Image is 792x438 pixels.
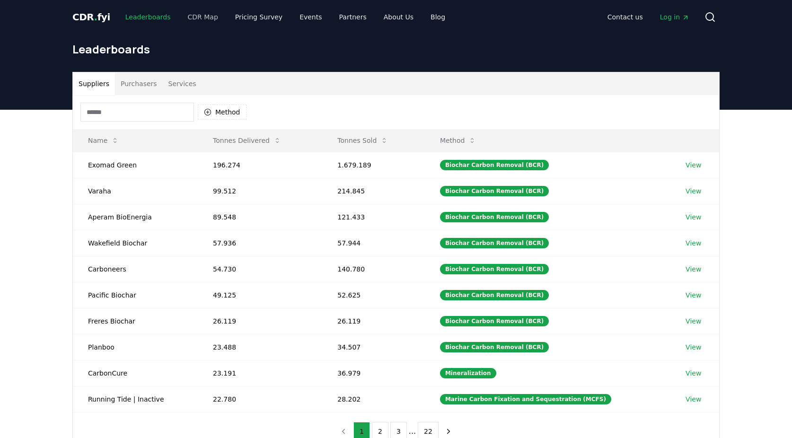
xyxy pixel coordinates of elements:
[198,204,322,230] td: 89.548
[73,282,198,308] td: Pacific Biochar
[118,9,453,26] nav: Main
[440,264,549,274] div: Biochar Carbon Removal (BCR)
[198,282,322,308] td: 49.125
[440,212,549,222] div: Biochar Carbon Removal (BCR)
[73,178,198,204] td: Varaha
[118,9,178,26] a: Leaderboards
[440,238,549,248] div: Biochar Carbon Removal (BCR)
[686,290,701,300] a: View
[228,9,290,26] a: Pricing Survey
[322,282,425,308] td: 52.625
[440,394,611,404] div: Marine Carbon Fixation and Sequestration (MCFS)
[72,11,110,23] span: CDR fyi
[198,360,322,386] td: 23.191
[198,105,246,120] button: Method
[322,360,425,386] td: 36.979
[73,360,198,386] td: CarbonCure
[292,9,329,26] a: Events
[686,368,701,378] a: View
[332,9,374,26] a: Partners
[660,12,689,22] span: Log in
[73,256,198,282] td: Carboneers
[80,131,126,150] button: Name
[686,316,701,326] a: View
[440,290,549,300] div: Biochar Carbon Removal (BCR)
[322,308,425,334] td: 26.119
[440,316,549,326] div: Biochar Carbon Removal (BCR)
[686,160,701,170] a: View
[686,186,701,196] a: View
[322,178,425,204] td: 214.845
[686,264,701,274] a: View
[432,131,484,150] button: Method
[686,394,701,404] a: View
[652,9,697,26] a: Log in
[322,386,425,412] td: 28.202
[72,10,110,24] a: CDR.fyi
[322,334,425,360] td: 34.507
[94,11,97,23] span: .
[73,308,198,334] td: Freres Biochar
[198,334,322,360] td: 23.488
[686,342,701,352] a: View
[198,230,322,256] td: 57.936
[198,152,322,178] td: 196.274
[322,230,425,256] td: 57.944
[330,131,396,150] button: Tonnes Sold
[409,426,416,437] li: ...
[163,72,202,95] button: Services
[73,334,198,360] td: Planboo
[322,152,425,178] td: 1.679.189
[686,238,701,248] a: View
[198,256,322,282] td: 54.730
[376,9,421,26] a: About Us
[440,186,549,196] div: Biochar Carbon Removal (BCR)
[73,72,115,95] button: Suppliers
[72,42,720,57] h1: Leaderboards
[686,212,701,222] a: View
[198,308,322,334] td: 26.119
[423,9,453,26] a: Blog
[205,131,289,150] button: Tonnes Delivered
[180,9,226,26] a: CDR Map
[322,256,425,282] td: 140.780
[440,368,496,378] div: Mineralization
[198,178,322,204] td: 99.512
[73,230,198,256] td: Wakefield Biochar
[198,386,322,412] td: 22.780
[115,72,163,95] button: Purchasers
[600,9,697,26] nav: Main
[440,342,549,352] div: Biochar Carbon Removal (BCR)
[73,152,198,178] td: Exomad Green
[600,9,651,26] a: Contact us
[73,204,198,230] td: Aperam BioEnergia
[440,160,549,170] div: Biochar Carbon Removal (BCR)
[322,204,425,230] td: 121.433
[73,386,198,412] td: Running Tide | Inactive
